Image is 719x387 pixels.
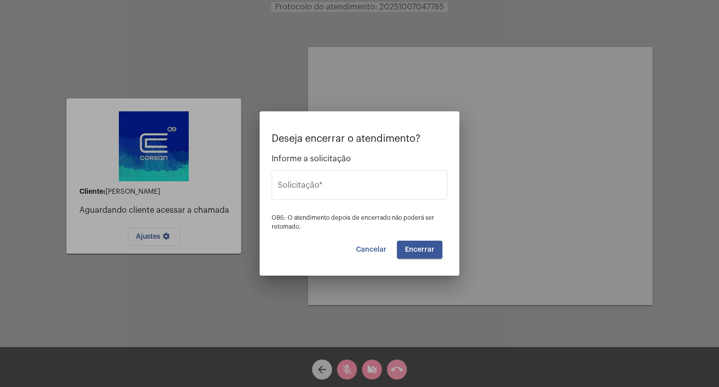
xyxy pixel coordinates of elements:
[405,246,434,253] span: Encerrar
[272,154,447,163] span: Informe a solicitação
[278,183,441,192] input: Buscar solicitação
[397,241,442,259] button: Encerrar
[348,241,394,259] button: Cancelar
[272,215,434,230] span: OBS: O atendimento depois de encerrado não poderá ser retomado.
[272,133,447,144] p: Deseja encerrar o atendimento?
[356,246,386,253] span: Cancelar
